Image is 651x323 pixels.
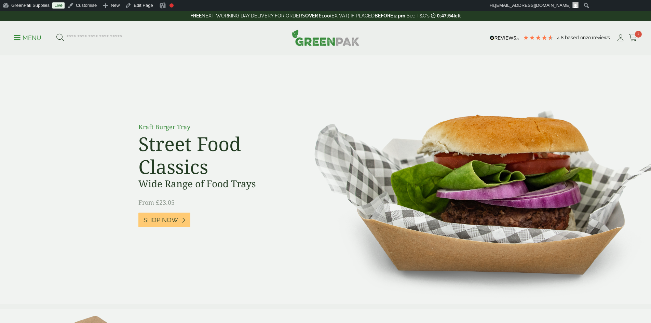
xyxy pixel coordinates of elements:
p: Menu [14,34,41,42]
strong: BEFORE 2 pm [375,13,405,18]
div: 4.79 Stars [523,35,554,41]
h2: Street Food Classics [138,132,292,178]
h3: Wide Range of Food Trays [138,178,292,190]
span: Based on [565,35,586,40]
span: 0:47:54 [437,13,453,18]
i: My Account [616,35,625,41]
p: Kraft Burger Tray [138,122,292,132]
a: Shop Now [138,213,190,227]
span: left [453,13,461,18]
span: From £23.05 [138,198,175,206]
div: Focus keyphrase not set [169,3,174,8]
img: REVIEWS.io [490,36,519,40]
span: Shop Now [144,216,178,224]
span: reviews [593,35,610,40]
img: Street Food Classics [293,55,651,304]
img: GreenPak Supplies [292,29,360,46]
span: 4.8 [557,35,565,40]
strong: FREE [190,13,202,18]
strong: OVER £100 [305,13,330,18]
a: Live [52,2,65,9]
i: Cart [629,35,637,41]
span: 201 [586,35,593,40]
a: Menu [14,34,41,41]
a: 1 [629,33,637,43]
a: See T&C's [407,13,430,18]
span: [EMAIL_ADDRESS][DOMAIN_NAME] [495,3,570,8]
span: 1 [635,31,642,38]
